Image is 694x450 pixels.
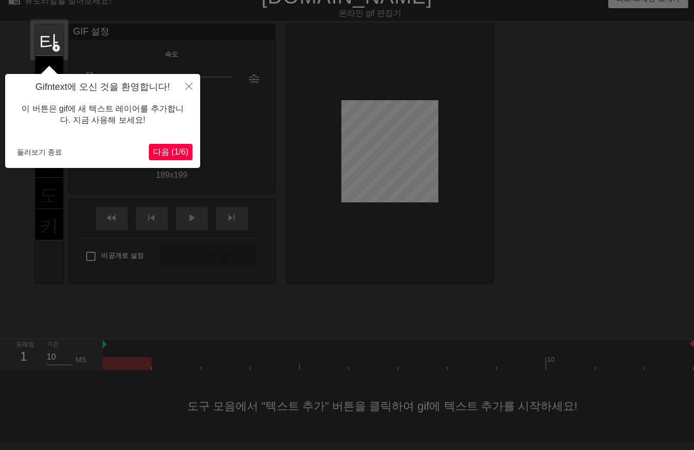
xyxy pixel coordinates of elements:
h4: Gifntext에 오신 것을 환영합니다! [13,82,192,93]
button: 다음 [149,144,192,160]
button: 둘러보기 종료 [13,144,66,160]
div: 이 버튼은 gif에 새 텍스트 레이어를 추가합니다. 지금 사용해 보세요! [13,93,192,137]
button: 닫다 [178,74,200,98]
span: 다음 (1/6) [153,147,188,156]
